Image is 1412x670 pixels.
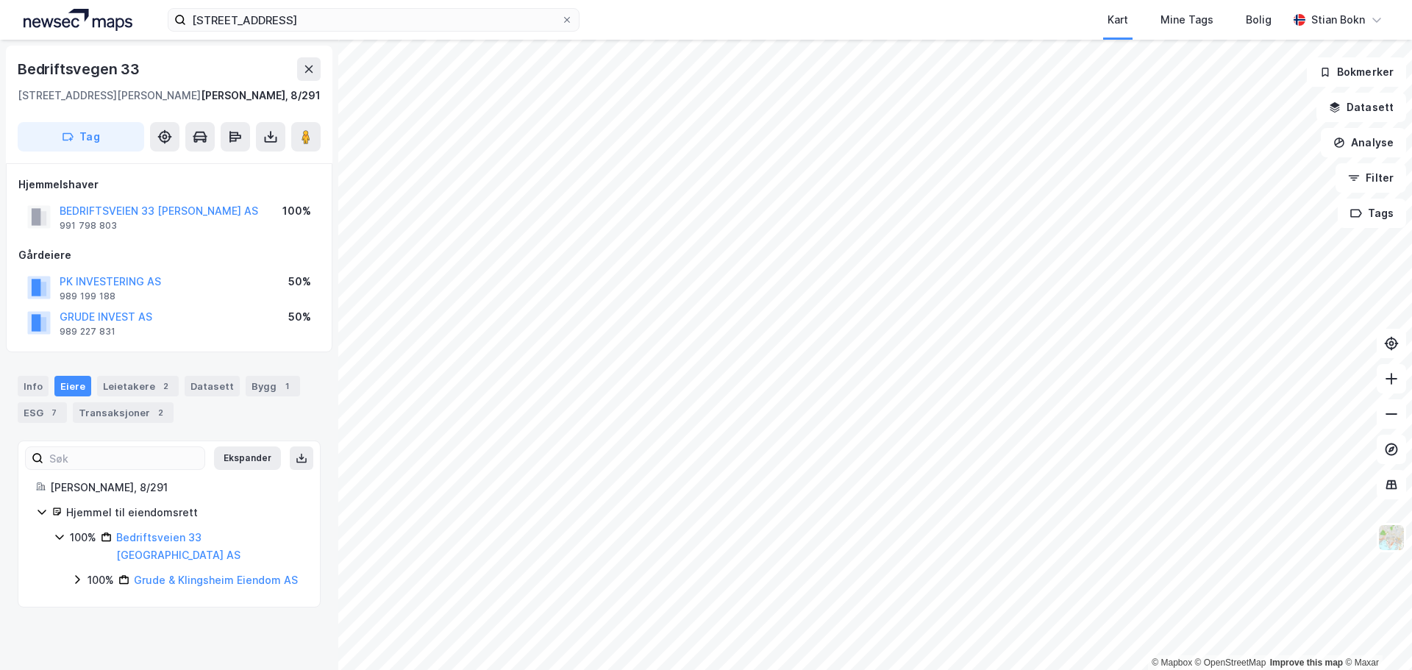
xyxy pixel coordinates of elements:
a: OpenStreetMap [1195,657,1266,668]
a: Grude & Klingsheim Eiendom AS [134,574,298,586]
div: Hjemmel til eiendomsrett [66,504,302,521]
input: Søk på adresse, matrikkel, gårdeiere, leietakere eller personer [186,9,561,31]
div: 989 227 831 [60,326,115,338]
div: Bedriftsvegen 33 [18,57,143,81]
div: 1 [279,379,294,393]
div: 100% [70,529,96,546]
div: 2 [158,379,173,393]
div: [STREET_ADDRESS][PERSON_NAME] [18,87,201,104]
div: Transaksjoner [73,402,174,423]
button: Bokmerker [1307,57,1406,87]
div: 50% [288,308,311,326]
button: Datasett [1316,93,1406,122]
img: logo.a4113a55bc3d86da70a041830d287a7e.svg [24,9,132,31]
iframe: Chat Widget [1338,599,1412,670]
div: Leietakere [97,376,179,396]
div: 989 199 188 [60,291,115,302]
div: 100% [282,202,311,220]
div: Kontrollprogram for chat [1338,599,1412,670]
a: Mapbox [1152,657,1192,668]
div: [PERSON_NAME], 8/291 [50,479,302,496]
div: Bygg [246,376,300,396]
div: ESG [18,402,67,423]
div: Gårdeiere [18,246,320,264]
div: Eiere [54,376,91,396]
div: 7 [46,405,61,420]
a: Bedriftsveien 33 [GEOGRAPHIC_DATA] AS [116,531,240,561]
div: Bolig [1246,11,1272,29]
div: 991 798 803 [60,220,117,232]
div: Kart [1108,11,1128,29]
button: Filter [1336,163,1406,193]
a: Improve this map [1270,657,1343,668]
button: Tags [1338,199,1406,228]
img: Z [1377,524,1405,552]
div: Datasett [185,376,240,396]
button: Analyse [1321,128,1406,157]
div: Hjemmelshaver [18,176,320,193]
div: Info [18,376,49,396]
div: 100% [88,571,114,589]
div: 50% [288,273,311,291]
div: Mine Tags [1160,11,1213,29]
div: [PERSON_NAME], 8/291 [201,87,321,104]
input: Søk [43,447,204,469]
button: Tag [18,122,144,152]
div: Stian Bokn [1311,11,1365,29]
div: 2 [153,405,168,420]
button: Ekspander [214,446,281,470]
